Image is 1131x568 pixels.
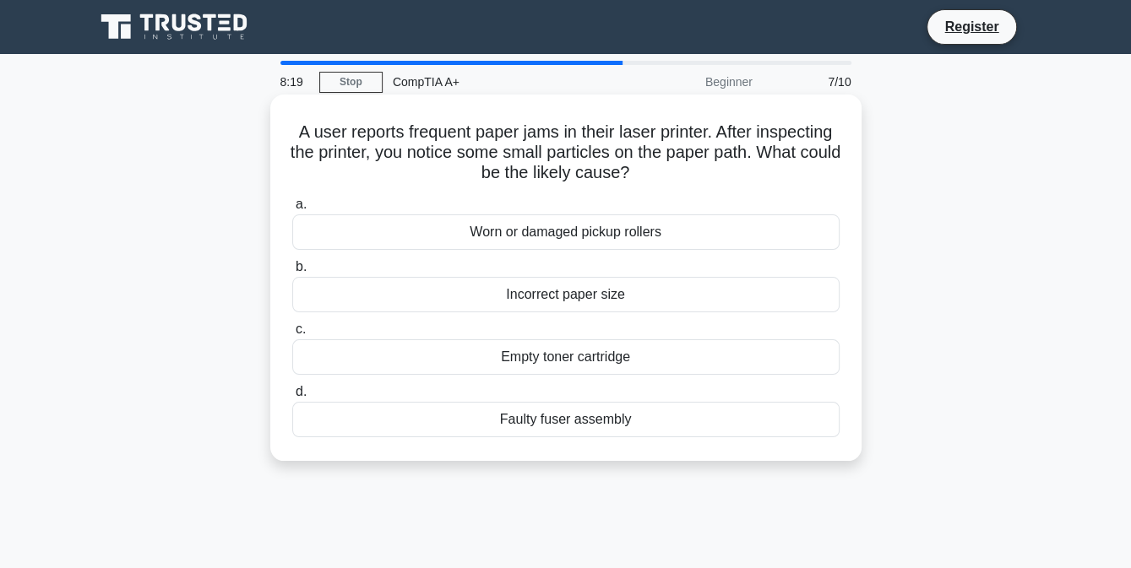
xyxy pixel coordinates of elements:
div: Worn or damaged pickup rollers [292,214,840,250]
div: Empty toner cartridge [292,339,840,375]
span: a. [296,197,307,211]
a: Stop [319,72,383,93]
div: Faulty fuser assembly [292,402,840,437]
span: d. [296,384,307,398]
div: 8:19 [270,65,319,99]
a: Register [934,16,1009,37]
div: Incorrect paper size [292,277,840,312]
span: c. [296,322,306,336]
h5: A user reports frequent paper jams in their laser printer. After inspecting the printer, you noti... [291,122,841,184]
div: Beginner [615,65,763,99]
div: CompTIA A+ [383,65,615,99]
div: 7/10 [763,65,862,99]
span: b. [296,259,307,273]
